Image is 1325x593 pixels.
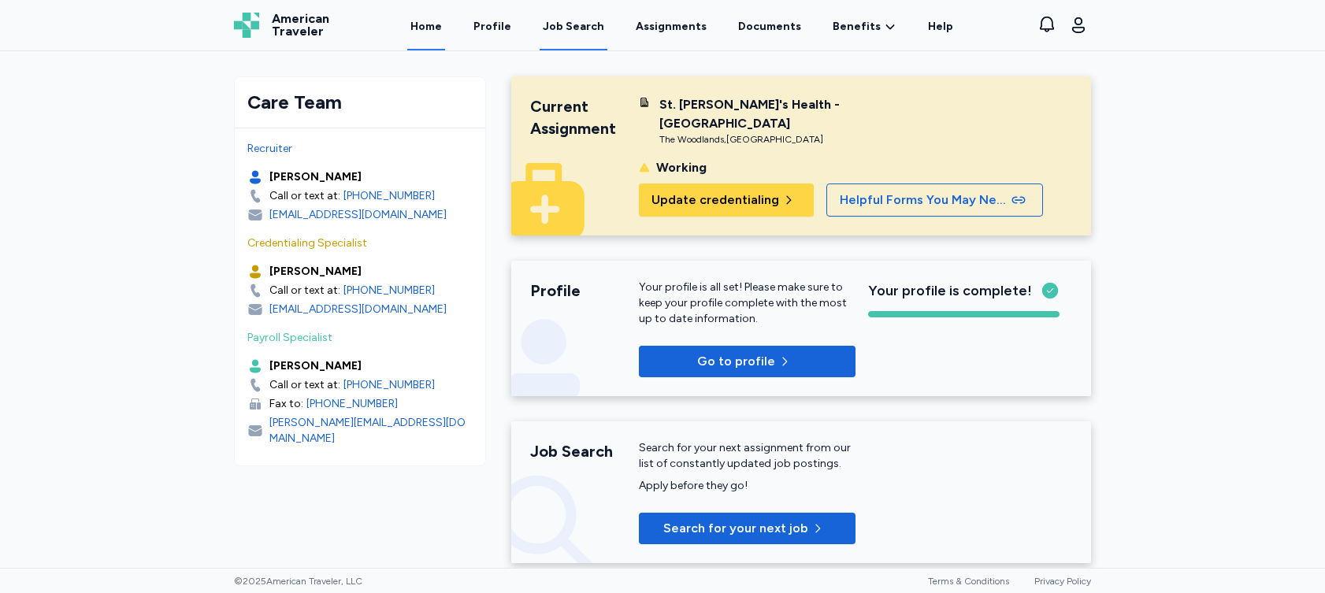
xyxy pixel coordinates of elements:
button: Search for your next job [639,513,855,544]
div: [EMAIL_ADDRESS][DOMAIN_NAME] [269,207,447,223]
a: [PHONE_NUMBER] [306,396,398,412]
span: Your profile is complete! [868,280,1032,302]
a: Job Search [540,2,607,50]
div: Credentialing Specialist [247,235,473,251]
div: Profile [530,280,639,302]
a: Home [407,2,445,50]
div: [PERSON_NAME][EMAIL_ADDRESS][DOMAIN_NAME] [269,415,473,447]
div: [PERSON_NAME] [269,169,362,185]
div: Apply before they go! [639,478,855,494]
button: Update credentialing [639,183,814,217]
div: Call or text at: [269,377,340,393]
span: Search for your next job [663,519,808,538]
span: American Traveler [272,13,329,38]
span: Benefits [833,19,881,35]
div: Call or text at: [269,188,340,204]
span: © 2025 American Traveler, LLC [234,575,362,587]
div: St. [PERSON_NAME]'s Health - [GEOGRAPHIC_DATA] [659,95,855,133]
a: Benefits [833,19,896,35]
div: [EMAIL_ADDRESS][DOMAIN_NAME] [269,302,447,317]
a: [PHONE_NUMBER] [343,283,435,298]
div: The Woodlands , [GEOGRAPHIC_DATA] [659,133,855,146]
div: Fax to: [269,396,303,412]
button: Go to profile [639,346,855,377]
div: Your profile is all set! Please make sure to keep your profile complete with the most up to date ... [639,280,855,327]
div: Call or text at: [269,283,340,298]
div: Search for your next assignment from our list of constantly updated job postings. [639,440,855,472]
div: Current Assignment [530,95,639,139]
img: Logo [234,13,259,38]
div: Working [656,158,707,177]
span: Update credentialing [651,191,779,209]
div: [PERSON_NAME] [269,264,362,280]
div: Recruiter [247,141,473,157]
span: Go to profile [697,352,775,371]
div: [PERSON_NAME] [269,358,362,374]
div: Payroll Specialist [247,330,473,346]
div: Job Search [543,19,604,35]
a: Terms & Conditions [928,576,1009,587]
button: Helpful Forms You May Need [826,183,1043,217]
a: Privacy Policy [1034,576,1091,587]
a: [PHONE_NUMBER] [343,188,435,204]
div: Job Search [530,440,639,462]
div: Care Team [247,90,473,115]
a: [PHONE_NUMBER] [343,377,435,393]
span: Helpful Forms You May Need [840,191,1008,209]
